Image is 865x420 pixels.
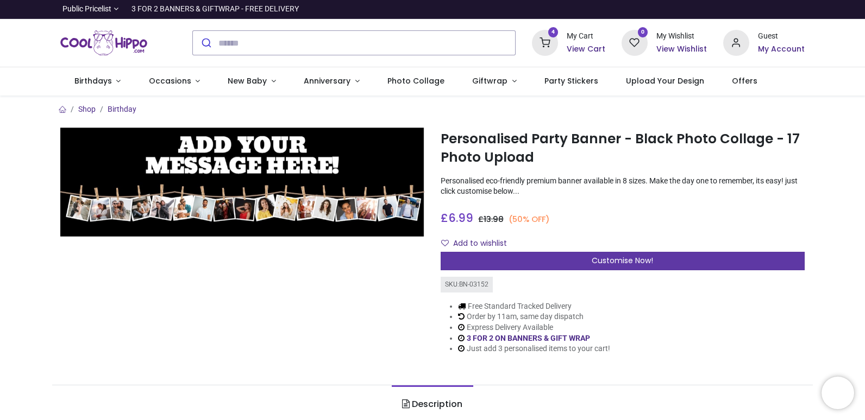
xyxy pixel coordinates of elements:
a: Occasions [135,67,214,96]
span: Photo Collage [387,75,444,86]
button: Submit [193,31,218,55]
a: View Wishlist [656,44,707,55]
sup: 4 [548,27,559,37]
a: Shop [78,105,96,113]
span: 6.99 [448,210,473,226]
span: Upload Your Design [626,75,704,86]
span: £ [441,210,473,226]
a: Anniversary [290,67,373,96]
a: 0 [622,38,648,47]
small: (50% OFF) [509,214,550,225]
div: My Cart [567,31,605,42]
a: My Account [758,44,805,55]
div: My Wishlist [656,31,707,42]
a: Giftwrap [458,67,530,96]
a: Public Pricelist [60,4,118,15]
img: Cool Hippo [60,28,147,58]
a: Logo of Cool Hippo [60,28,147,58]
span: Giftwrap [472,75,507,86]
p: Personalised eco-friendly premium banner available in 8 sizes. Make the day one to remember, its ... [441,176,805,197]
span: Offers [732,75,757,86]
a: 3 FOR 2 ON BANNERS & GIFT WRAP [467,334,590,342]
a: Birthday [108,105,136,113]
a: View Cart [567,44,605,55]
span: Public Pricelist [62,4,111,15]
span: £ [478,214,504,225]
span: Customise Now! [592,255,653,266]
div: SKU: BN-03152 [441,277,493,292]
span: Anniversary [304,75,350,86]
sup: 0 [638,27,648,37]
iframe: Brevo live chat [822,377,854,409]
span: 13.98 [484,214,504,225]
li: Free Standard Tracked Delivery [458,301,610,312]
img: Personalised Party Banner - Black Photo Collage - 17 Photo Upload [60,128,424,237]
i: Add to wishlist [441,239,449,247]
iframe: Customer reviews powered by Trustpilot [576,4,805,15]
div: Guest [758,31,805,42]
span: Occasions [149,75,191,86]
span: New Baby [228,75,267,86]
span: Party Stickers [544,75,598,86]
div: 3 FOR 2 BANNERS & GIFTWRAP - FREE DELIVERY [131,4,299,15]
a: New Baby [214,67,290,96]
li: Order by 11am, same day dispatch [458,311,610,322]
a: 4 [532,38,558,47]
button: Add to wishlistAdd to wishlist [441,234,516,253]
li: Express Delivery Available [458,322,610,333]
a: Birthdays [60,67,135,96]
h1: Personalised Party Banner - Black Photo Collage - 17 Photo Upload [441,130,805,167]
li: Just add 3 personalised items to your cart! [458,343,610,354]
span: Birthdays [74,75,112,86]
